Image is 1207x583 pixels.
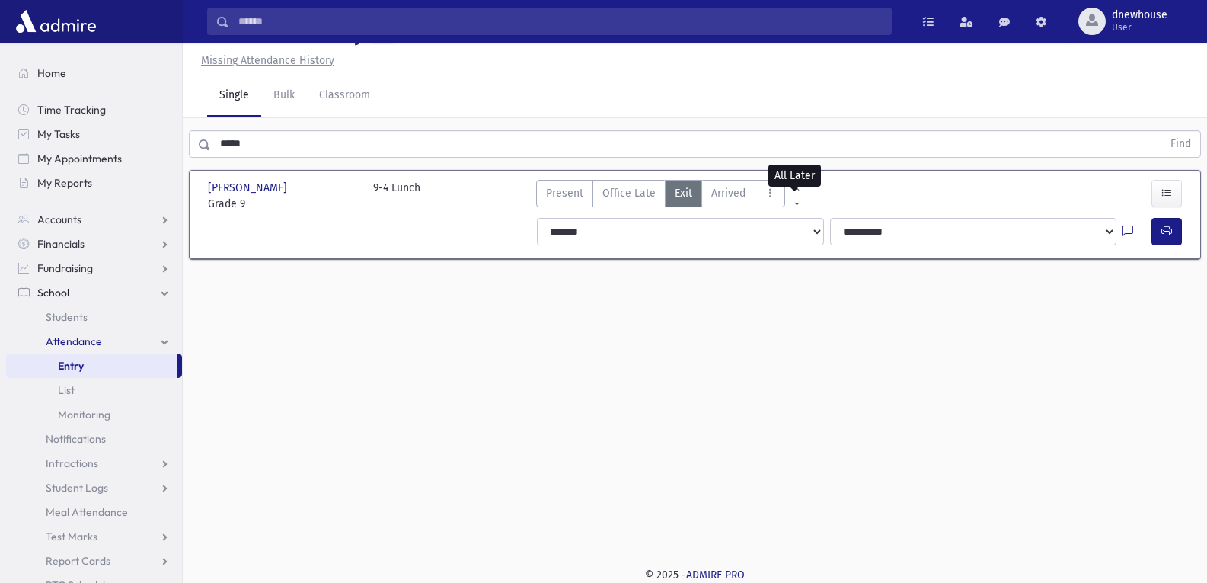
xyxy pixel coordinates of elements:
[195,54,334,67] a: Missing Attendance History
[1161,131,1200,157] button: Find
[711,185,746,201] span: Arrived
[46,456,98,470] span: Infractions
[46,505,128,519] span: Meal Attendance
[6,146,182,171] a: My Appointments
[6,329,182,354] a: Attendance
[46,530,97,543] span: Test Marks
[229,8,891,35] input: Search
[12,6,100,37] img: AdmirePro
[207,75,261,117] a: Single
[6,549,182,573] a: Report Cards
[768,165,821,187] div: All Later
[6,61,182,85] a: Home
[6,232,182,256] a: Financials
[37,213,81,226] span: Accounts
[6,171,182,195] a: My Reports
[58,359,84,373] span: Entry
[546,185,583,201] span: Present
[1112,21,1167,34] span: User
[208,180,290,196] span: [PERSON_NAME]
[1112,9,1167,21] span: dnewhouse
[261,75,307,117] a: Bulk
[208,196,358,212] span: Grade 9
[37,103,106,117] span: Time Tracking
[58,408,110,421] span: Monitoring
[6,207,182,232] a: Accounts
[6,427,182,451] a: Notifications
[37,127,80,141] span: My Tasks
[37,286,69,300] span: School
[37,237,85,251] span: Financials
[46,432,106,446] span: Notifications
[675,185,692,201] span: Exit
[6,256,182,280] a: Fundraising
[373,180,420,212] div: 9-4 Lunch
[207,567,1183,583] div: © 2025 -
[307,75,382,117] a: Classroom
[46,481,108,495] span: Student Logs
[6,122,182,146] a: My Tasks
[6,305,182,329] a: Students
[201,54,334,67] u: Missing Attendance History
[602,185,656,201] span: Office Late
[46,554,110,568] span: Report Cards
[6,354,177,378] a: Entry
[6,451,182,476] a: Infractions
[37,152,122,165] span: My Appointments
[46,335,102,348] span: Attendance
[536,180,785,212] div: AttTypes
[37,261,93,275] span: Fundraising
[6,476,182,500] a: Student Logs
[6,402,182,427] a: Monitoring
[37,176,92,190] span: My Reports
[6,378,182,402] a: List
[6,524,182,549] a: Test Marks
[46,310,88,324] span: Students
[37,66,66,80] span: Home
[6,98,182,122] a: Time Tracking
[58,383,75,397] span: List
[6,280,182,305] a: School
[6,500,182,524] a: Meal Attendance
